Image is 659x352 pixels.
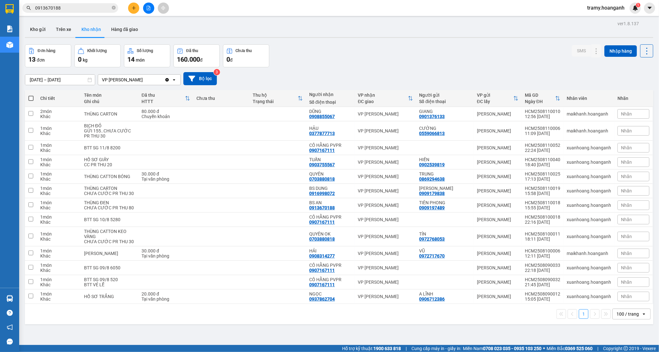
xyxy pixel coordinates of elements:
div: Tại văn phòng [142,253,190,258]
div: Tại văn phòng [142,296,190,302]
div: 20.000 đ [142,291,190,296]
div: Khác [40,253,78,258]
div: 0916998072 [309,191,335,196]
div: Người nhận [309,92,351,97]
span: 14 [127,56,134,63]
input: Select a date range. [25,75,95,85]
div: HỒ SƠ TRẮNG [84,294,135,299]
div: 22:24 [DATE] [525,148,560,153]
svg: open [641,311,647,317]
div: [PERSON_NAME] [477,111,518,116]
div: 1 món [40,157,78,162]
div: VP [PERSON_NAME] [358,265,413,270]
div: 1 món [40,200,78,205]
div: 18:11 [DATE] [525,236,560,242]
div: THÙNG CATTON KEO VÀNG [84,229,135,239]
div: 22:18 [DATE] [525,268,560,273]
div: 18:40 [DATE] [525,162,560,167]
div: [PERSON_NAME] [477,217,518,222]
div: VP [PERSON_NAME] [358,203,413,208]
span: Nhãn [621,174,632,179]
div: ĐC lấy [477,99,513,104]
div: maikhanh.hoanganh [567,111,611,116]
div: 15:58 [DATE] [525,191,560,196]
div: 0972768053 [419,236,445,242]
div: HCM2508090033 [525,263,560,268]
button: Khối lượng0kg [74,44,121,67]
div: Khác [40,220,78,225]
div: 100 / trang [617,311,639,317]
div: TIÊN PHONG [419,200,471,205]
div: Khác [40,296,78,302]
div: 0903755567 [309,162,335,167]
span: Gửi: [5,6,15,13]
div: xuanhoang.hoanganh [567,265,611,270]
div: VP [PERSON_NAME] [358,251,413,256]
div: HCM2508110010 [525,109,560,114]
span: Nhãn [621,217,632,222]
div: 0559066813 [419,131,445,136]
div: Tên món [84,93,135,98]
div: Khác [40,236,78,242]
span: 0 [78,56,81,63]
div: 1 món [40,214,78,220]
span: close-circle [112,5,116,11]
div: 0972717670 [419,253,445,258]
div: [PERSON_NAME] [477,280,518,285]
th: Toggle SortBy [138,90,193,107]
div: Mã GD [525,93,555,98]
div: CÔ HẰNG PVPR [309,214,351,220]
div: CHƯA CƯỚC PR THU 30 [84,191,135,196]
span: | [406,345,407,352]
th: Toggle SortBy [474,90,522,107]
span: | [597,345,598,352]
div: CÔ HẰNG PVPR [309,277,351,282]
button: Kho nhận [76,22,106,37]
span: Cung cấp máy in - giấy in: [411,345,461,352]
div: maikhanh.hoanganh [567,128,611,133]
th: Toggle SortBy [522,90,563,107]
div: Đã thu [186,49,198,53]
div: Chuyển khoản [142,114,190,119]
div: BỊCH ĐỎ [84,123,135,128]
div: [PERSON_NAME] [477,251,518,256]
span: close-circle [112,6,116,10]
div: Khác [40,268,78,273]
div: TÍN [61,20,112,27]
div: GỬI 155..CHƯA CƯỚC PR THU 30 [84,128,135,139]
span: 0 [226,56,230,63]
button: caret-down [644,3,655,14]
div: A LĨNH [419,291,471,296]
div: [PERSON_NAME] [477,128,518,133]
div: Số điện thoại [419,99,471,104]
div: 1 món [40,171,78,176]
span: kg [83,57,88,63]
sup: 3 [214,69,220,75]
div: VẠN NGUYỄN [419,186,471,191]
strong: 1900 633 818 [373,346,401,351]
span: CC [60,40,68,47]
img: logo-vxr [5,4,14,14]
div: CÔ HẰNG PVPR [309,143,351,148]
div: maikhanh.hoanganh [567,251,611,256]
span: caret-down [647,5,653,11]
div: VP [PERSON_NAME] [358,160,413,165]
input: Selected VP Phan Rang. [143,77,144,83]
div: Khác [40,131,78,136]
div: VP [PERSON_NAME] [358,217,413,222]
button: file-add [143,3,154,14]
span: đ [230,57,233,63]
div: Đã thu [142,93,185,98]
div: VŨ [419,248,471,253]
span: Hỗ trợ kỹ thuật: [342,345,401,352]
button: Đã thu160.000đ [173,44,220,67]
div: HCM2508090032 [525,277,560,282]
div: 1 món [40,186,78,191]
div: ver 1.8.137 [617,20,639,27]
div: VP [PERSON_NAME] [102,77,143,83]
div: BTT SG 09/8 520 [84,277,135,282]
div: Đơn hàng [38,49,55,53]
span: notification [7,324,13,330]
span: 160.000 [177,56,200,63]
span: tramy.hoanganh [582,4,630,12]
